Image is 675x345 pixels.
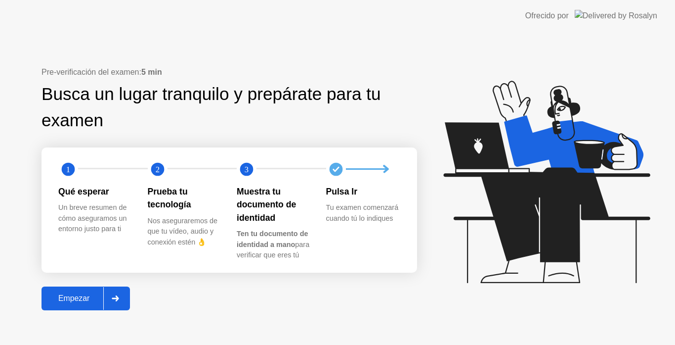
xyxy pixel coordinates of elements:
button: Empezar [42,287,130,310]
div: para verificar que eres tú [237,229,310,261]
img: Delivered by Rosalyn [575,10,657,21]
div: Muestra tu documento de identidad [237,185,310,224]
div: Ofrecido por [525,10,569,22]
div: Un breve resumen de cómo aseguramos un entorno justo para ti [58,202,132,235]
text: 3 [245,164,249,174]
div: Pre-verificación del examen: [42,66,417,78]
div: Empezar [44,294,103,303]
b: 5 min [141,68,162,76]
b: Ten tu documento de identidad a mano [237,230,308,248]
div: Qué esperar [58,185,132,198]
div: Pulsa Ir [326,185,400,198]
text: 1 [66,164,70,174]
text: 2 [155,164,159,174]
div: Prueba tu tecnología [148,185,221,211]
div: Busca un lugar tranquilo y prepárate para tu examen [42,81,390,134]
div: Tu examen comenzará cuando tú lo indiques [326,202,400,224]
div: Nos aseguraremos de que tu vídeo, audio y conexión estén 👌 [148,216,221,248]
